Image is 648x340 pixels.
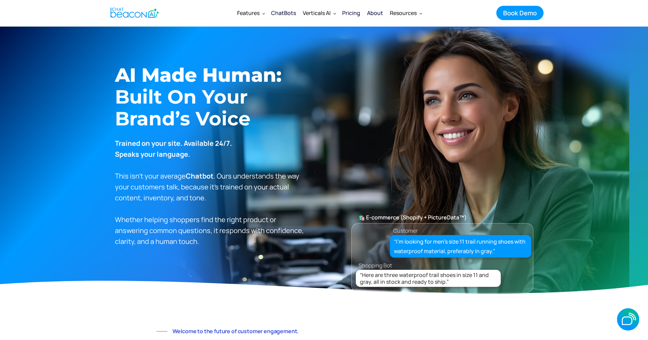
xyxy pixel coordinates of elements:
strong: Welcome to the future of customer engagement. [172,327,299,335]
a: ChatBots [268,5,299,21]
div: Customer [393,226,418,235]
div: “I’m looking for men’s size 11 trail running shoes with waterproof material, preferably in gray.” [394,237,528,256]
div: Resources [390,8,417,18]
strong: Trained on your site. Available 24/7. Speaks your language. [115,139,232,159]
div: Book Demo [503,9,537,17]
a: About [364,4,386,22]
h1: AI Made Human: ‍ [115,64,351,129]
strong: Chatbot [186,171,214,181]
div: Verticals AI [303,8,331,18]
a: Book Demo [496,6,544,20]
img: Dropdown [419,12,422,15]
div: 🛍️ E-commerce (Shopify + PictureData™) [352,213,533,222]
div: Verticals AI [299,5,339,21]
div: Resources [386,5,425,21]
p: This isn’t your average . Ours understands the way your customers talk, because it’s trained on y... [115,138,304,247]
div: Features [237,8,260,18]
div: About [367,8,383,18]
div: Features [234,5,268,21]
div: Pricing [342,8,360,18]
a: Pricing [339,4,364,22]
img: Dropdown [262,12,265,15]
a: home [105,4,163,21]
span: Built on Your Brand’s Voice [115,85,250,130]
div: ChatBots [271,8,296,18]
img: Dropdown [333,12,336,15]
